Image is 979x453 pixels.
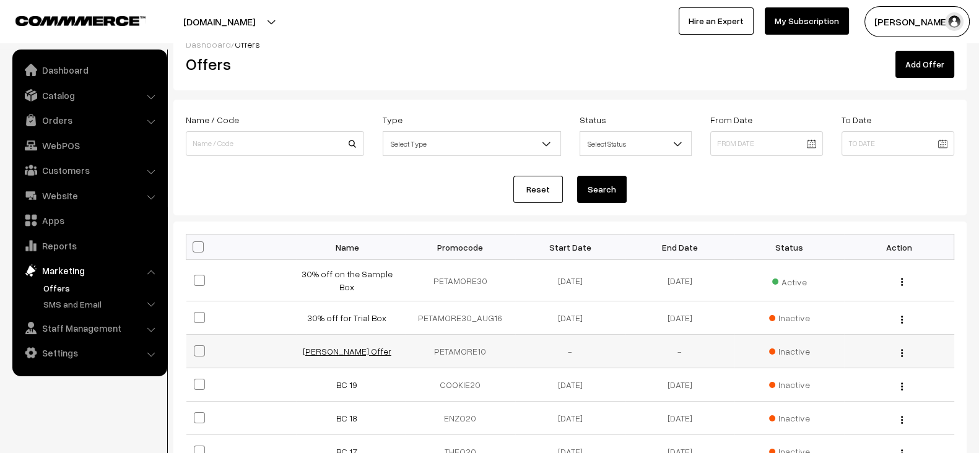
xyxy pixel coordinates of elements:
a: Offers [40,282,163,295]
div: / [186,38,954,51]
td: ENZO20 [406,402,515,435]
span: Select Status [580,131,692,156]
input: From Date [710,131,823,156]
a: Customers [15,159,163,181]
td: [DATE] [625,301,734,335]
a: BC 19 [336,379,357,390]
td: COOKIE20 [406,368,515,402]
th: Action [844,235,954,260]
span: Select Status [580,133,692,155]
th: Start Date [515,235,625,260]
label: Status [580,113,606,126]
td: [DATE] [515,368,625,402]
img: Menu [901,382,903,390]
th: Status [734,235,844,260]
td: - [625,335,734,368]
a: [PERSON_NAME] Offer [303,346,391,356]
a: Dashboard [186,39,231,50]
label: Name / Code [186,113,239,126]
a: Settings [15,342,163,364]
button: Search [577,176,627,203]
td: [DATE] [515,301,625,335]
span: Select Type [383,133,560,155]
td: [DATE] [515,260,625,301]
a: Hire an Expert [679,7,754,35]
label: From Date [710,113,752,126]
a: WebPOS [15,134,163,157]
input: Name / Code [186,131,364,156]
a: Staff Management [15,317,163,339]
span: [DATE] [668,379,692,390]
a: Website [15,184,163,207]
a: Apps [15,209,163,231]
td: [DATE] [625,260,734,301]
input: To Date [842,131,954,156]
a: Marketing [15,259,163,282]
img: Menu [901,316,903,324]
a: Catalog [15,84,163,106]
label: Type [383,113,402,126]
img: user [945,12,964,31]
img: Menu [901,416,903,424]
a: 30% off on the Sample Box [302,269,393,292]
th: Promocode [406,235,515,260]
td: [DATE] [515,402,625,435]
span: Offers [235,39,260,50]
button: [PERSON_NAME] [864,6,970,37]
span: Active [772,272,807,288]
td: PETAMORE10 [406,335,515,368]
td: PETAMORE30_AUG16 [406,301,515,335]
span: Inactive [769,311,810,324]
a: My Subscription [765,7,849,35]
a: BC 18 [336,413,357,423]
span: Inactive [769,378,810,391]
th: Name [296,235,406,260]
a: 30% off for Trial Box [307,313,386,323]
a: Reports [15,235,163,257]
span: [DATE] [668,413,692,423]
td: PETAMORE30 [406,260,515,301]
span: Inactive [769,345,810,358]
a: COMMMERCE [15,12,124,27]
h2: Offers [186,54,430,74]
td: - [515,335,625,368]
button: [DOMAIN_NAME] [140,6,298,37]
img: COMMMERCE [15,16,146,25]
a: Reset [513,176,563,203]
a: Dashboard [15,59,163,81]
th: End Date [625,235,734,260]
img: Menu [901,349,903,357]
img: Menu [901,278,903,286]
span: Select Type [383,131,561,156]
a: Add Offer [895,51,954,78]
span: Inactive [769,412,810,425]
a: SMS and Email [40,298,163,311]
a: Orders [15,109,163,131]
label: To Date [842,113,871,126]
